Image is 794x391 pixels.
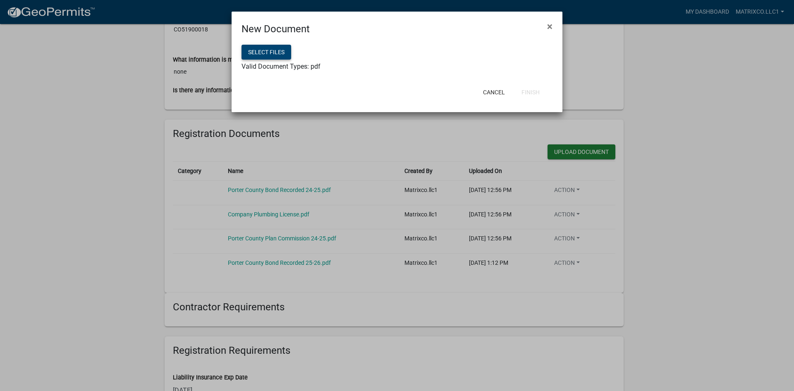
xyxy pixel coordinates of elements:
button: Close [540,15,559,38]
h4: New Document [242,22,310,36]
button: Finish [515,85,546,100]
span: × [547,21,552,32]
button: Cancel [476,85,512,100]
button: Select files [242,45,291,60]
span: Valid Document Types: pdf [242,62,320,70]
